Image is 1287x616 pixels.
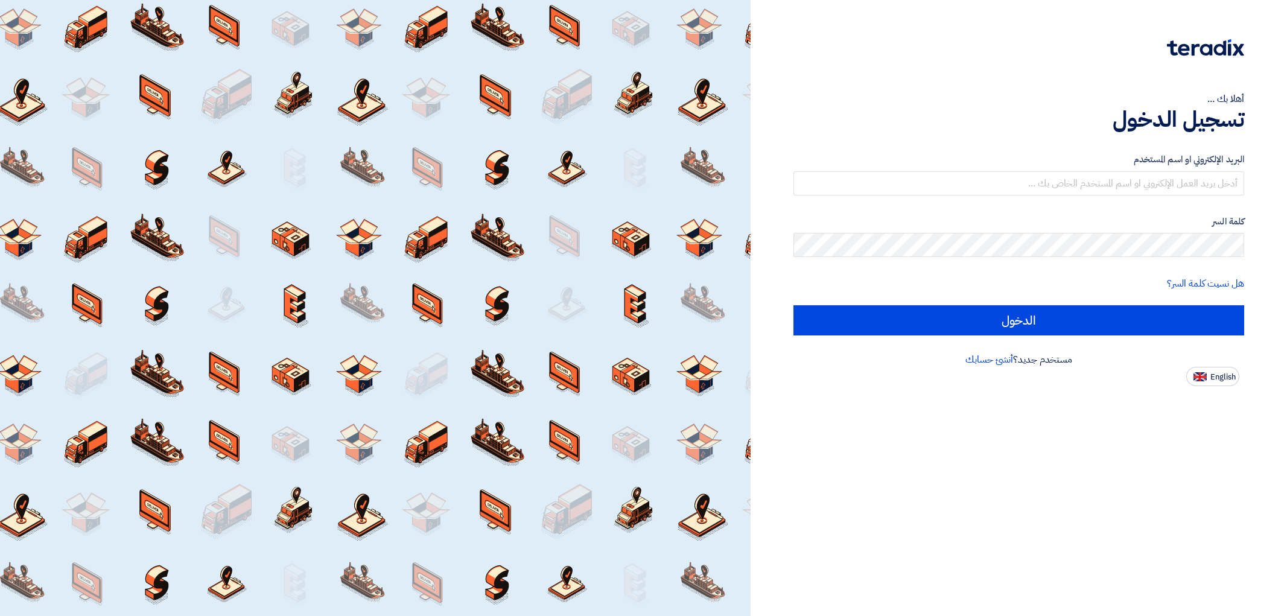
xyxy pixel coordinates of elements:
[1167,276,1244,291] a: هل نسيت كلمة السر؟
[793,305,1244,335] input: الدخول
[965,352,1013,367] a: أنشئ حسابك
[793,106,1244,133] h1: تسجيل الدخول
[793,215,1244,229] label: كلمة السر
[1210,373,1236,381] span: English
[1193,372,1207,381] img: en-US.png
[1186,367,1239,386] button: English
[793,352,1244,367] div: مستخدم جديد؟
[793,153,1244,167] label: البريد الإلكتروني او اسم المستخدم
[793,171,1244,195] input: أدخل بريد العمل الإلكتروني او اسم المستخدم الخاص بك ...
[1167,39,1244,56] img: Teradix logo
[793,92,1244,106] div: أهلا بك ...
